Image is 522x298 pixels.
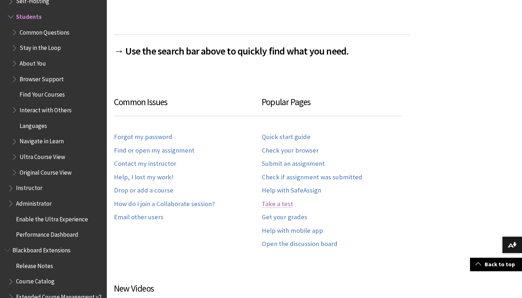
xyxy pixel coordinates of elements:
span: Interact with Others [20,104,72,114]
span: Stay in the Loop [20,42,61,52]
a: Quick start guide [262,133,310,141]
a: Email other users [114,213,163,221]
span: Languages [20,120,47,129]
a: Back to top [470,258,522,271]
a: Forgot my password [114,133,172,141]
a: Help with SafeAssign [262,186,321,195]
a: How do I join a Collaborate session? [114,200,215,208]
span: Ultra Course View [20,151,65,160]
span: Students [16,11,42,20]
span: Navigate in Learn [20,135,64,145]
h3: Popular Pages [262,96,402,117]
span: About You [20,57,46,67]
a: Help with mobile app [262,227,323,235]
a: Contact my instructor [114,160,176,168]
span: Original Course View [20,166,72,176]
a: Check your browser [262,147,319,155]
span: Administrator [16,197,52,207]
span: Common Questions [20,26,69,36]
a: Help, I lost my work! [114,173,173,181]
span: Enable the Ultra Experience [16,213,88,223]
a: Submit an assignment [262,160,325,168]
span: Instructor [16,182,42,192]
span: Release Notes [16,260,53,269]
h2: → Use the search bar above to quickly find what you need. [114,35,409,58]
h3: Common Issues [114,96,262,117]
span: Find Your Courses [20,89,65,98]
a: Take a test [262,200,293,208]
a: Find or open my assignment [114,147,194,155]
span: Blackboard Extensions [12,244,71,254]
span: Performance Dashboard [16,229,78,238]
span: Browser Support [20,73,64,83]
a: Open the discussion board [262,240,338,248]
a: Drop or add a course [114,186,173,195]
span: Course Catalog [16,276,54,285]
a: Get your grades [262,213,307,221]
a: Check if assignment was submitted [262,173,362,181]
